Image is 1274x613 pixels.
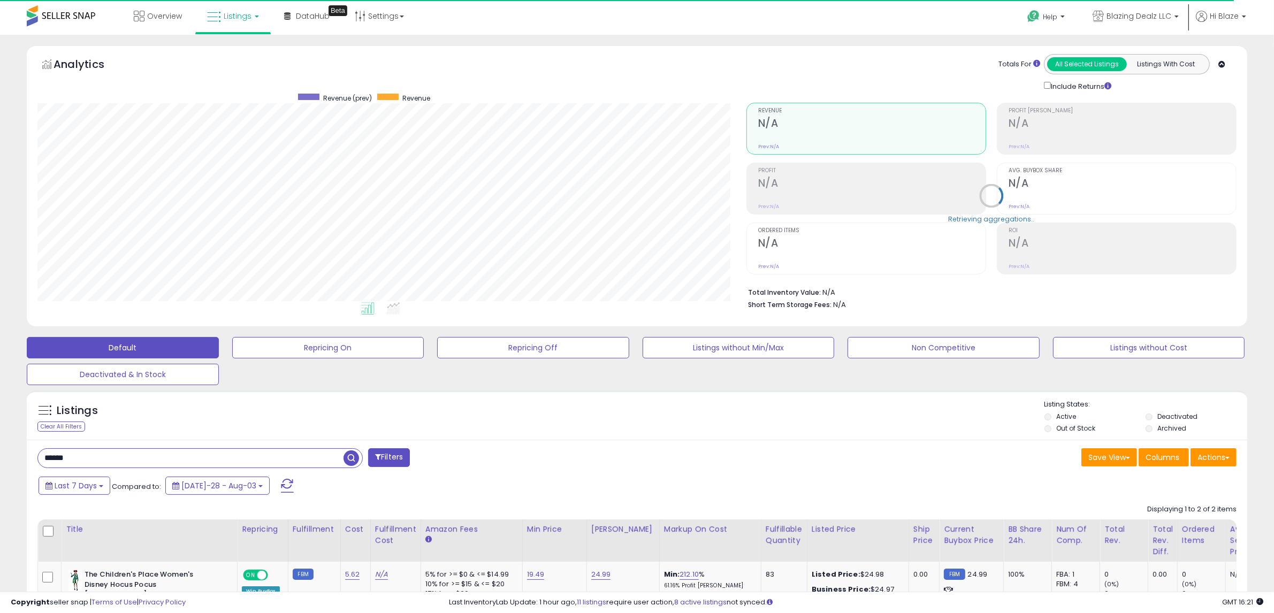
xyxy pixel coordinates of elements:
div: $24.98 [812,570,901,579]
div: Min Price [527,524,582,535]
b: Min: [664,569,680,579]
div: Totals For [998,59,1040,70]
div: $24.97 [812,585,901,594]
div: Win BuyBox [242,586,280,596]
div: FBM: 4 [1056,579,1092,589]
button: [DATE]-28 - Aug-03 [165,477,270,495]
div: N/A [1230,570,1265,579]
div: 5% for >= $0 & <= $14.99 [425,570,514,579]
div: 17% for > $20 [425,589,514,599]
div: Ship Price [913,524,935,546]
div: Ordered Items [1182,524,1221,546]
div: 0 [1104,570,1148,579]
div: Repricing [242,524,284,535]
div: Tooltip anchor [329,5,347,16]
a: Privacy Policy [139,597,186,607]
span: 2025-08-11 16:21 GMT [1222,597,1263,607]
small: FBM [293,569,314,580]
small: (0%) [1104,580,1119,588]
button: Listings without Cost [1053,337,1245,358]
b: Listed Price: [812,569,860,579]
i: Get Help [1027,10,1040,23]
b: Business Price: [812,584,871,594]
div: [PERSON_NAME] [591,524,655,535]
div: 10% for >= $15 & <= $20 [425,579,514,589]
div: Amazon Fees [425,524,518,535]
a: N/A [375,569,388,580]
a: 19.49 [527,569,545,580]
button: Default [27,337,219,358]
button: Save View [1081,448,1137,466]
span: DataHub [296,11,330,21]
div: Last InventoryLab Update: 1 hour ago, require user action, not synced. [449,597,1263,608]
span: 24.99 [968,569,988,579]
button: Listings without Min/Max [643,337,835,358]
span: [DATE]-28 - Aug-03 [181,480,256,491]
span: ON [244,571,257,580]
label: Out of Stock [1056,424,1095,433]
button: Columns [1139,448,1189,466]
div: FBA: 1 [1056,570,1092,579]
div: 0.00 [1153,570,1169,579]
div: Avg Selling Price [1230,524,1269,557]
h5: Listings [57,403,98,418]
button: Listings With Cost [1126,57,1206,71]
strong: Copyright [11,597,50,607]
div: Displaying 1 to 2 of 2 items [1147,504,1237,515]
span: Hi Blaze [1210,11,1239,21]
a: Hi Blaze [1196,11,1246,35]
div: % [664,570,753,589]
div: Listed Price [812,524,904,535]
div: Clear All Filters [37,422,85,432]
span: Compared to: [112,481,161,492]
div: Num of Comp. [1056,524,1095,546]
small: (0%) [1182,580,1197,588]
small: Amazon Fees. [425,535,432,545]
div: Fulfillment Cost [375,524,416,546]
div: Title [66,524,233,535]
div: Cost [345,524,366,535]
p: Listing States: [1044,400,1247,410]
label: Archived [1157,424,1186,433]
span: Overview [147,11,182,21]
span: Help [1043,12,1057,21]
button: Repricing Off [437,337,629,358]
label: Deactivated [1157,412,1197,421]
div: Fulfillment [293,524,336,535]
div: Retrieving aggregations.. [948,214,1034,224]
div: Markup on Cost [664,524,757,535]
div: Total Rev. [1104,524,1143,546]
a: 212.10 [680,569,699,580]
button: Filters [368,448,410,467]
button: Repricing On [232,337,424,358]
span: Revenue (prev) [323,94,372,103]
button: Actions [1191,448,1237,466]
button: Non Competitive [848,337,1040,358]
a: Terms of Use [91,597,137,607]
div: Total Rev. Diff. [1153,524,1173,557]
p: 61.16% Profit [PERSON_NAME] [664,582,753,589]
span: Revenue [402,94,430,103]
div: 0 [1182,589,1225,599]
button: Deactivated & In Stock [27,364,219,385]
div: Current Buybox Price [944,524,999,546]
label: Active [1056,412,1076,421]
b: The Children's Place Women's Disney Hocus Pocus [PERSON_NAME] Classic Adult Costume, Green, XL (1... [85,570,215,612]
a: 24.99 [591,569,611,580]
div: 83 [766,570,799,579]
button: All Selected Listings [1047,57,1127,71]
img: 41w7BZqW9FL._SL40_.jpg [68,570,82,591]
a: 5.62 [345,569,360,580]
div: Include Returns [1036,80,1124,92]
a: Help [1019,2,1075,35]
span: OFF [266,571,284,580]
div: 0 [1182,570,1225,579]
span: Last 7 Days [55,480,97,491]
div: 0.00 [913,570,931,579]
a: 8 active listings [674,597,727,607]
div: 100% [1008,570,1043,579]
th: The percentage added to the cost of goods (COGS) that forms the calculator for Min & Max prices. [659,519,761,562]
button: Last 7 Days [39,477,110,495]
div: 0 [1104,589,1148,599]
h5: Analytics [54,57,125,74]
